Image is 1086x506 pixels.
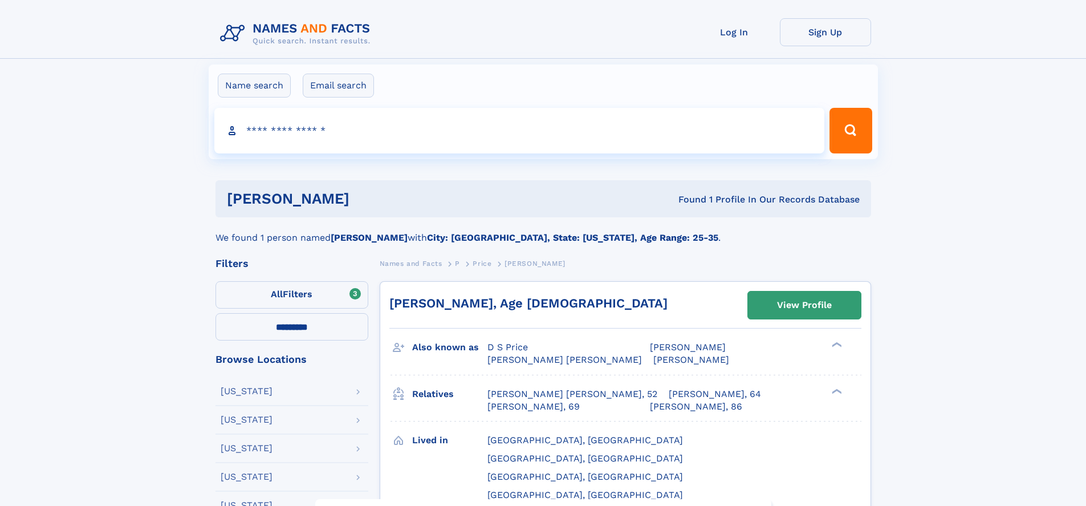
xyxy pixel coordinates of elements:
[487,342,528,353] span: D S Price
[412,431,487,450] h3: Lived in
[214,108,825,153] input: search input
[331,232,408,243] b: [PERSON_NAME]
[653,354,729,365] span: [PERSON_NAME]
[412,384,487,404] h3: Relatives
[650,400,742,413] a: [PERSON_NAME], 86
[829,341,843,349] div: ❯
[487,400,580,413] a: [PERSON_NAME], 69
[514,193,860,206] div: Found 1 Profile In Our Records Database
[487,435,683,446] span: [GEOGRAPHIC_DATA], [GEOGRAPHIC_DATA]
[780,18,871,46] a: Sign Up
[389,296,668,310] a: [PERSON_NAME], Age [DEMOGRAPHIC_DATA]
[427,232,718,243] b: City: [GEOGRAPHIC_DATA], State: [US_STATE], Age Range: 25-35
[221,387,272,396] div: [US_STATE]
[689,18,780,46] a: Log In
[221,472,272,481] div: [US_STATE]
[227,192,514,206] h1: [PERSON_NAME]
[505,260,566,268] span: [PERSON_NAME]
[380,256,442,270] a: Names and Facts
[487,354,642,365] span: [PERSON_NAME] [PERSON_NAME]
[650,342,726,353] span: [PERSON_NAME]
[829,387,843,395] div: ❯
[455,260,460,268] span: P
[777,292,832,318] div: View Profile
[271,289,283,299] span: All
[412,338,487,357] h3: Also known as
[669,388,761,400] a: [PERSON_NAME], 64
[215,354,368,365] div: Browse Locations
[215,281,368,309] label: Filters
[487,489,683,500] span: [GEOGRAPHIC_DATA], [GEOGRAPHIC_DATA]
[473,256,491,270] a: Price
[218,74,291,98] label: Name search
[455,256,460,270] a: P
[473,260,491,268] span: Price
[215,258,368,269] div: Filters
[487,388,657,400] a: [PERSON_NAME] [PERSON_NAME], 52
[221,415,272,424] div: [US_STATE]
[221,444,272,453] div: [US_STATE]
[487,471,683,482] span: [GEOGRAPHIC_DATA], [GEOGRAPHIC_DATA]
[487,453,683,464] span: [GEOGRAPHIC_DATA], [GEOGRAPHIC_DATA]
[215,217,871,245] div: We found 1 person named with .
[215,18,380,49] img: Logo Names and Facts
[748,292,861,319] a: View Profile
[829,108,872,153] button: Search Button
[303,74,374,98] label: Email search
